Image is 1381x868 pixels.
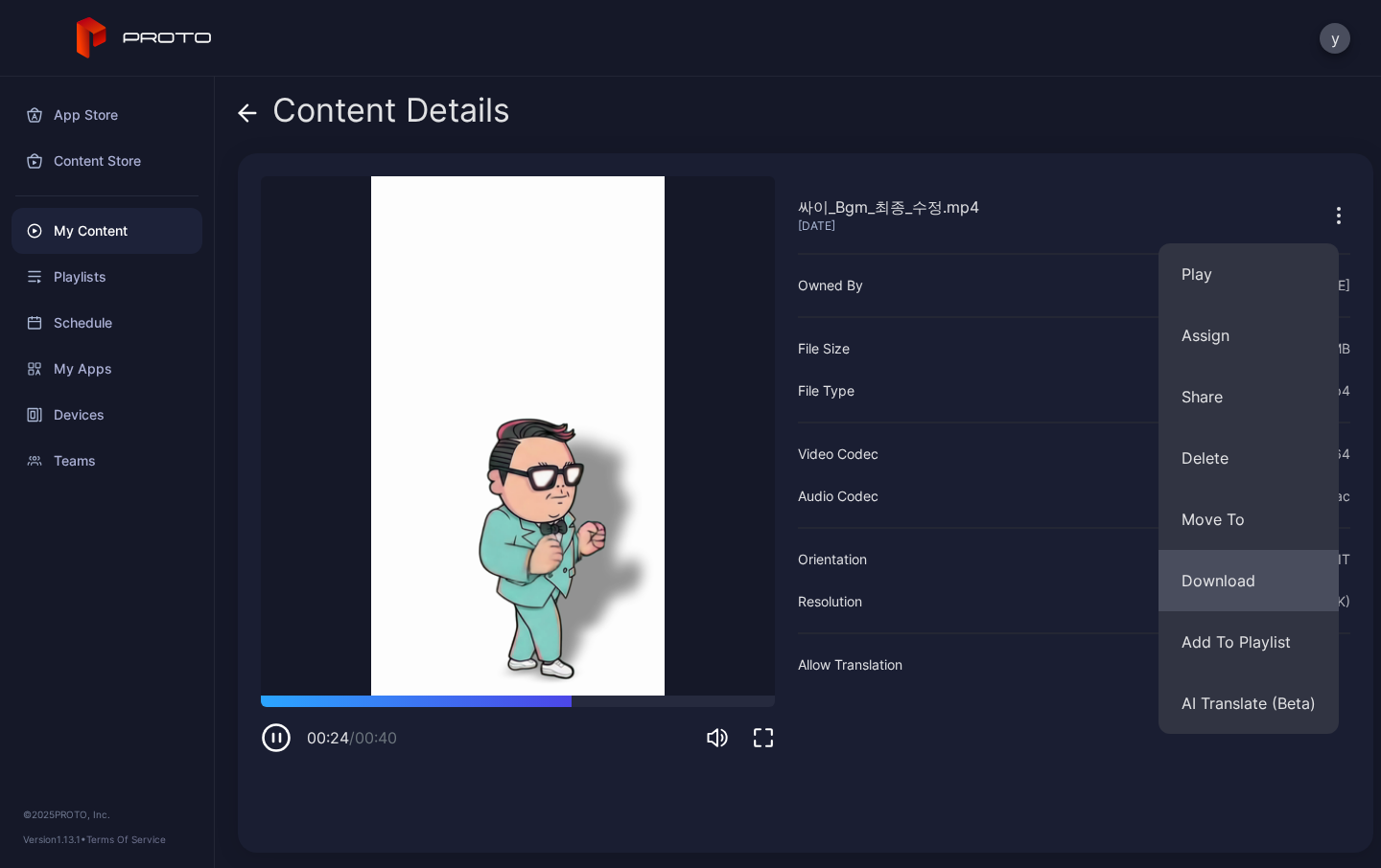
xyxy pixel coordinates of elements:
[798,218,979,234] div: [DATE]
[349,728,397,747] span: / 00:40
[12,392,202,438] a: Devices
[798,195,979,218] div: 싸이_Bgm_최종_수정.mp4
[307,726,397,749] div: 00:24
[798,653,902,676] div: Allow Translation
[23,834,86,845] span: Version 1.13.1 •
[1320,23,1350,54] button: y
[1159,489,1339,550] button: Move To
[12,346,202,392] a: My Apps
[798,485,878,508] div: Audio Codec
[1327,485,1350,508] div: aac
[23,807,191,822] div: © 2025 PROTO, Inc.
[1159,427,1339,489] button: Delete
[12,254,202,300] a: Playlists
[798,443,878,466] div: Video Codec
[1159,243,1339,305] button: Play
[798,548,867,571] div: Orientation
[1159,550,1339,611] button: Download
[86,834,166,845] a: Terms Of Service
[798,590,862,613] div: Resolution
[1159,611,1339,673] button: Add To Playlist
[261,176,775,696] video: Sorry, your browser doesn‘t support embedded videos
[798,379,854,402] div: File Type
[12,92,202,138] a: App Store
[1159,366,1339,427] button: Share
[798,337,850,360] div: File Size
[1159,673,1339,734] button: AI Translate (Beta)
[12,438,202,484] a: Teams
[1159,305,1339,366] button: Assign
[12,300,202,346] a: Schedule
[798,274,863,297] div: Owned By
[12,138,202,184] a: Content Store
[238,92,510,138] div: Content Details
[12,208,202,254] a: My Content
